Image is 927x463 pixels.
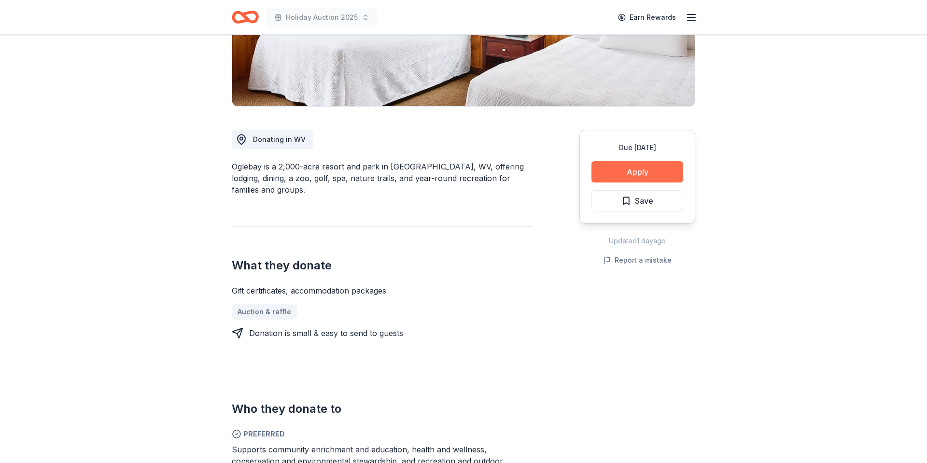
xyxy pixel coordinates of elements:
[591,142,683,154] div: Due [DATE]
[591,161,683,182] button: Apply
[232,304,297,320] a: Auction & raffle
[232,401,533,417] h2: Who they donate to
[603,254,672,266] button: Report a mistake
[286,12,358,23] span: Holiday Auction 2025
[579,235,695,247] div: Updated 1 day ago
[267,8,377,27] button: Holiday Auction 2025
[232,258,533,273] h2: What they donate
[253,135,306,143] span: Donating in WV
[612,9,682,26] a: Earn Rewards
[635,195,653,207] span: Save
[591,190,683,211] button: Save
[232,161,533,196] div: Oglebay is a 2,000-acre resort and park in [GEOGRAPHIC_DATA], WV, offering lodging, dining, a zoo...
[232,6,259,28] a: Home
[232,285,533,296] div: Gift certificates, accommodation packages
[249,327,403,339] div: Donation is small & easy to send to guests
[232,428,533,440] span: Preferred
